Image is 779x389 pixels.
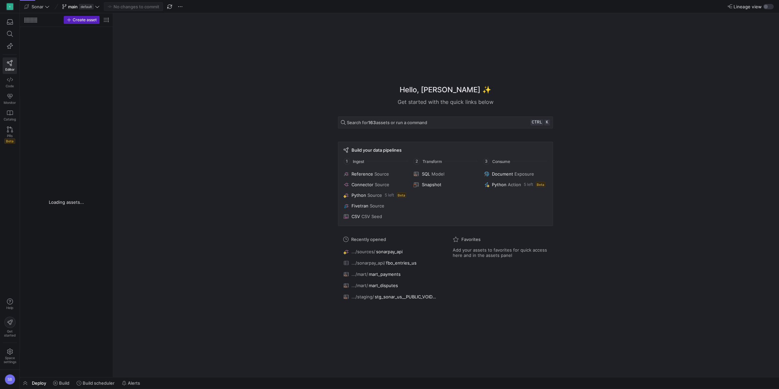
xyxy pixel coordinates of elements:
[3,314,17,340] button: Getstarted
[351,260,385,266] span: .../sonarpay_api/
[3,74,17,91] a: Code
[342,292,439,301] button: .../staging/stg_sonar_us__PUBLIC_VOIDED_PAYMENTS
[23,2,51,11] button: Sonar
[338,98,553,106] div: Get started with the quick links below
[342,191,408,199] button: PythonSource5 leftBeta
[351,171,373,177] span: Reference
[734,4,762,9] span: Lineage view
[342,212,408,220] button: CSVCSV Seed
[79,4,94,9] span: default
[351,214,360,219] span: CSV
[351,272,368,277] span: .../mart/
[59,380,69,386] span: Build
[3,372,17,386] button: SB
[351,203,368,208] span: Fivetran
[422,171,430,177] span: SQL
[4,101,16,105] span: Monitor
[397,193,406,198] span: Beta
[412,181,478,189] button: Snapshot
[514,171,534,177] span: Exposure
[342,202,408,210] button: FivetranSource
[20,27,113,377] div: Loading assets...
[3,295,17,313] button: Help
[422,182,441,187] span: Snapshot
[338,117,553,128] button: Search for163assets or run a commandctrlk
[64,16,100,24] button: Create asset
[32,4,43,9] span: Sonar
[370,203,384,208] span: Source
[508,182,521,187] span: Action
[351,147,402,153] span: Build your data pipelines
[5,67,15,71] span: Editor
[483,181,549,189] button: PythonAction5 leftBeta
[351,193,366,198] span: Python
[6,84,14,88] span: Code
[342,281,439,290] button: .../mart/mart_disputes
[74,377,117,389] button: Build scheduler
[3,1,17,12] a: S
[119,377,143,389] button: Alerts
[361,214,382,219] span: CSV Seed
[369,272,401,277] span: mart_payments
[347,120,427,125] span: Search for assets or run a command
[530,119,543,125] kbd: ctrl
[351,237,386,242] span: Recently opened
[50,377,72,389] button: Build
[385,193,394,197] span: 5 left
[375,182,389,187] span: Source
[342,181,408,189] button: ConnectorSource
[73,18,97,22] span: Create asset
[3,91,17,107] a: Monitor
[4,138,15,144] span: Beta
[351,249,375,254] span: .../sources/
[375,294,438,299] span: stg_sonar_us__PUBLIC_VOIDED_PAYMENTS
[128,380,140,386] span: Alerts
[7,134,13,138] span: PRs
[431,171,444,177] span: Model
[351,182,373,187] span: Connector
[68,4,78,9] span: main
[342,259,439,267] button: .../sonarpay_api/fbo_entries_us
[342,270,439,278] button: .../mart/mart_payments
[4,356,16,364] span: Space settings
[492,171,513,177] span: Document
[32,380,46,386] span: Deploy
[83,380,115,386] span: Build scheduler
[461,237,481,242] span: Favorites
[536,182,545,187] span: Beta
[4,117,16,121] span: Catalog
[342,247,439,256] button: .../sources/sonarpay_api
[544,119,550,125] kbd: k
[6,306,14,310] span: Help
[374,171,389,177] span: Source
[400,84,491,95] h1: Hello, [PERSON_NAME] ✨
[376,249,403,254] span: sonarpay_api
[3,346,17,367] a: Spacesettings
[342,170,408,178] button: ReferenceSource
[369,283,398,288] span: mart_disputes
[5,374,15,385] div: SB
[60,2,101,11] button: maindefault
[4,329,16,337] span: Get started
[3,57,17,74] a: Editor
[412,170,478,178] button: SQLModel
[524,182,533,187] span: 5 left
[351,283,368,288] span: .../mart/
[386,260,417,266] span: fbo_entries_us
[3,107,17,124] a: Catalog
[351,294,374,299] span: .../staging/
[368,120,376,125] strong: 163
[492,182,506,187] span: Python
[483,170,549,178] button: DocumentExposure
[3,124,17,146] a: PRsBeta
[367,193,382,198] span: Source
[7,3,13,10] div: S
[453,247,548,258] span: Add your assets to favorites for quick access here and in the assets panel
